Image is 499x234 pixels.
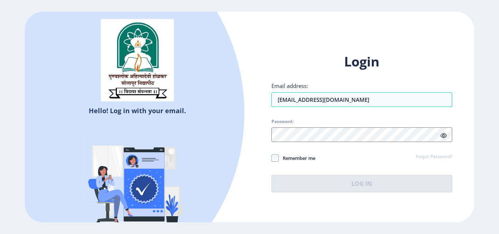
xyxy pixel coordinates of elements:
label: Password: [271,119,293,124]
button: Log In [271,175,452,192]
label: Email address: [271,82,308,89]
a: Forgot Password? [416,154,452,160]
span: Remember me [279,154,315,162]
input: Email address [271,92,452,107]
img: sulogo.png [101,19,174,101]
h1: Login [271,53,452,70]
